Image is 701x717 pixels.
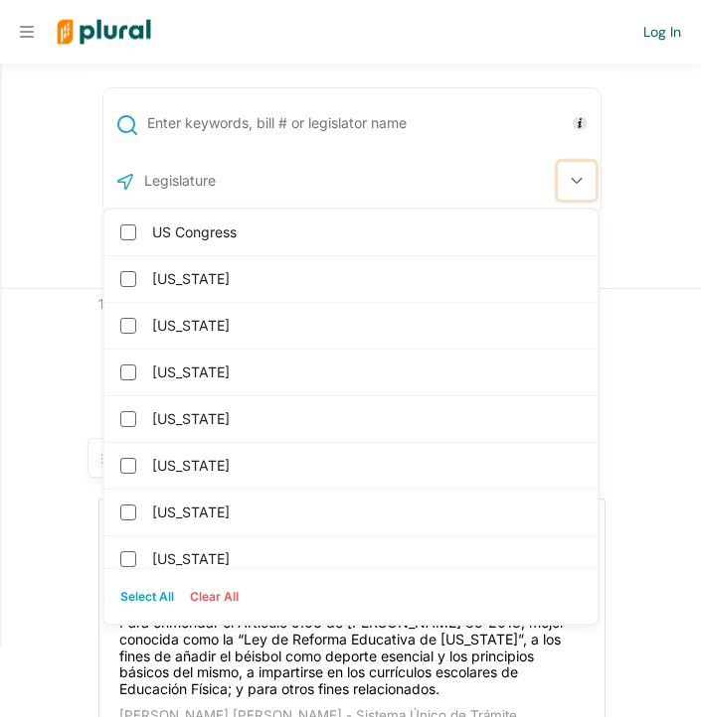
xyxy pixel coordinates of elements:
label: [US_STATE] [152,404,578,434]
input: Legislature [142,162,355,200]
h4: Para enmendar el Artículo 9.06 de [PERSON_NAME] 85-2018, mejor conocida como la “Ley de Reforma E... [119,605,585,698]
div: Tooltip anchor [571,114,589,132]
div: 179411 Results [84,289,620,321]
label: [US_STATE] [152,358,578,387]
input: Enter keywords, bill # or legislator name [145,104,596,142]
button: Clear All [182,582,247,612]
label: [US_STATE] [152,544,578,574]
label: [US_STATE] [152,498,578,527]
label: [US_STATE] [152,264,578,294]
a: Log In [643,23,681,41]
label: [US_STATE] [152,311,578,341]
label: US Congress [152,217,578,247]
button: Select All [112,582,182,612]
img: Logo for Plural [42,1,166,64]
label: [US_STATE] [152,451,578,481]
